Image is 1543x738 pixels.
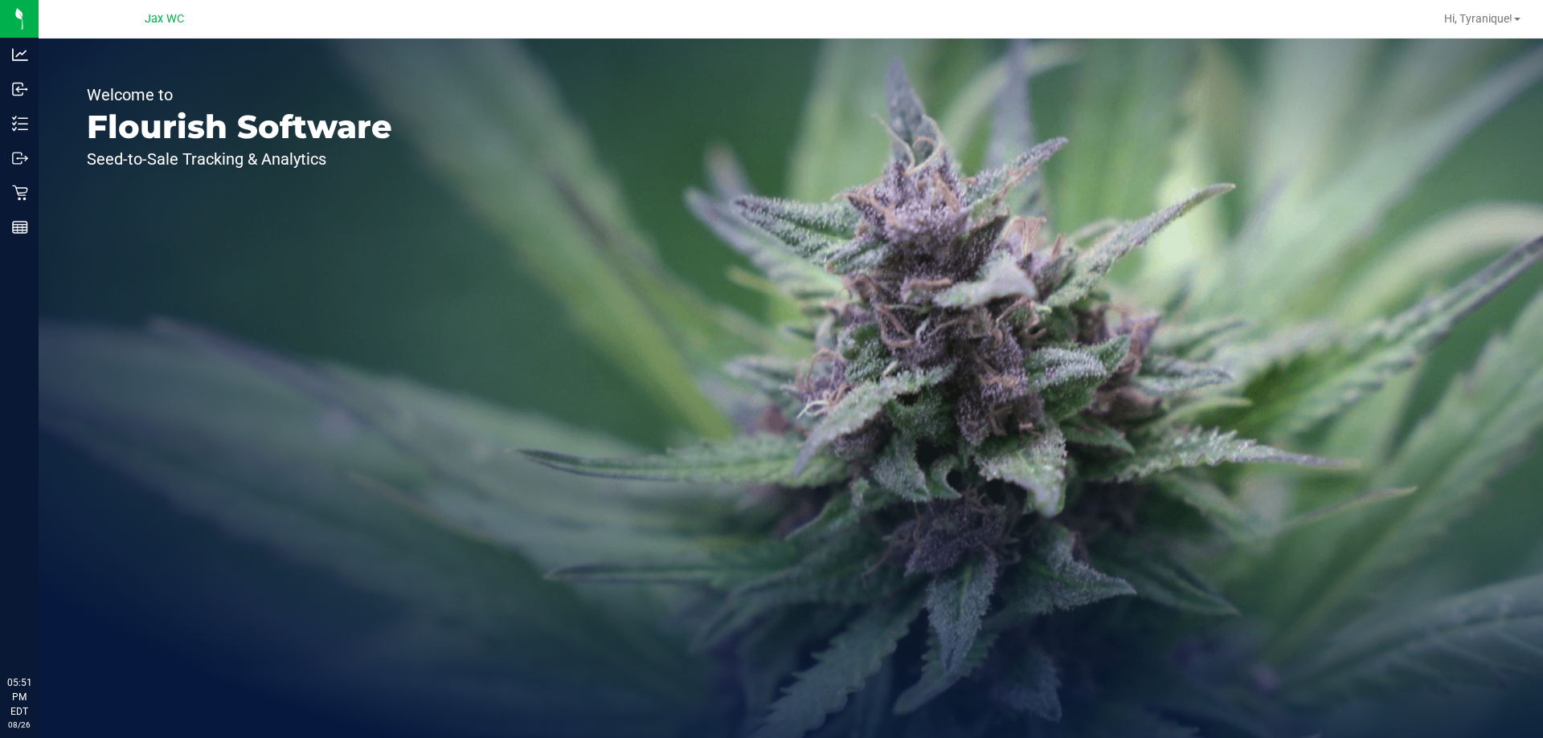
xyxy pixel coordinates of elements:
iframe: Resource center [16,610,64,658]
inline-svg: Retail [12,185,28,201]
inline-svg: Reports [12,219,28,235]
p: Flourish Software [87,111,392,143]
inline-svg: Inbound [12,81,28,97]
inline-svg: Inventory [12,116,28,132]
p: Seed-to-Sale Tracking & Analytics [87,151,392,167]
inline-svg: Analytics [12,47,28,63]
span: Hi, Tyranique! [1444,12,1512,25]
p: Welcome to [87,87,392,103]
p: 08/26 [7,719,31,731]
inline-svg: Outbound [12,150,28,166]
span: Jax WC [145,12,184,26]
p: 05:51 PM EDT [7,675,31,719]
